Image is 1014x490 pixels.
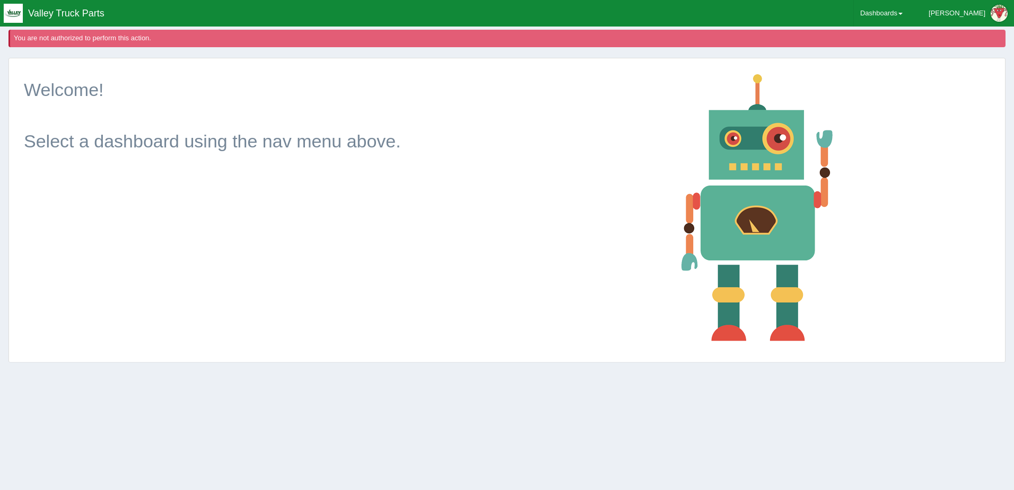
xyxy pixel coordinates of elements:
img: Profile Picture [991,5,1008,22]
span: Valley Truck Parts [28,8,104,19]
div: [PERSON_NAME] [929,3,985,24]
img: robot-18af129d45a23e4dba80317a7b57af8f57279c3d1c32989fc063bd2141a5b856.png [674,66,842,348]
img: q1blfpkbivjhsugxdrfq.png [4,4,23,23]
p: Welcome! Select a dashboard using the nav menu above. [24,77,665,154]
div: You are not authorized to perform this action. [14,33,1003,43]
